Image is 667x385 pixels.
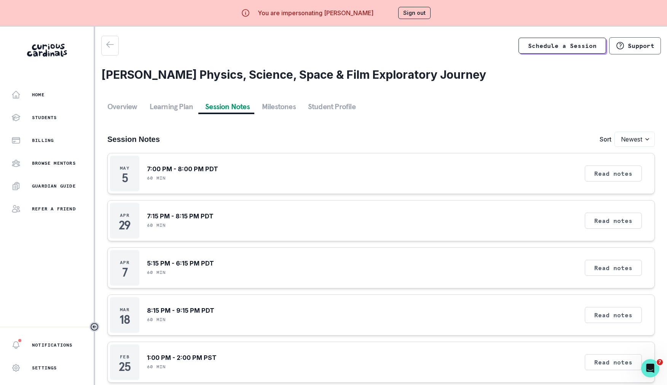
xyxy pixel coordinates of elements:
button: Read notes [585,213,642,229]
p: May [120,165,129,171]
p: 60 min [147,222,166,228]
p: Feb [120,354,129,360]
button: Session Notes [199,100,256,113]
p: Refer a friend [32,206,76,212]
p: Home [32,92,45,98]
p: Apr [120,212,129,218]
button: Read notes [585,260,642,276]
span: 7 [657,359,663,365]
button: Student Profile [302,100,362,113]
p: 7 [122,269,128,276]
p: 7:00 PM - 8:00 PM PDT [147,164,218,173]
p: Settings [32,365,57,371]
p: Mar [120,307,129,313]
iframe: Intercom live chat [641,359,659,377]
p: 60 min [147,317,166,323]
p: 5 [122,174,128,182]
p: Guardian Guide [32,183,76,189]
button: Read notes [585,354,642,370]
button: Read notes [585,307,642,323]
p: 18 [120,316,129,323]
p: 5:15 PM - 6:15 PM PDT [147,259,214,268]
button: Sign out [398,7,431,19]
button: Overview [101,100,144,113]
p: You are impersonating [PERSON_NAME] [258,8,373,17]
p: 7:15 PM - 8:15 PM PDT [147,212,214,221]
button: Milestones [256,100,302,113]
p: Students [32,115,57,121]
p: 25 [119,363,130,371]
p: 29 [119,221,131,229]
p: Browse Mentors [32,160,76,166]
h3: Session Notes [107,135,160,144]
p: 8:15 PM - 9:15 PM PDT [147,306,214,315]
button: Read notes [585,165,642,181]
p: 1:00 PM - 2:00 PM PST [147,353,217,362]
button: Toggle sidebar [89,322,99,332]
p: Sort [600,135,611,144]
p: 60 min [147,175,166,181]
img: Curious Cardinals Logo [27,44,67,57]
p: Notifications [32,342,73,348]
p: 60 min [147,364,166,370]
a: Schedule a Session [519,38,606,54]
p: 60 min [147,269,166,275]
h2: [PERSON_NAME] Physics, Science, Space & Film Exploratory Journey [101,68,661,81]
button: Learning Plan [144,100,199,113]
button: Support [609,37,661,54]
p: Apr [120,259,129,266]
p: Billing [32,137,54,143]
p: Support [628,42,654,49]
